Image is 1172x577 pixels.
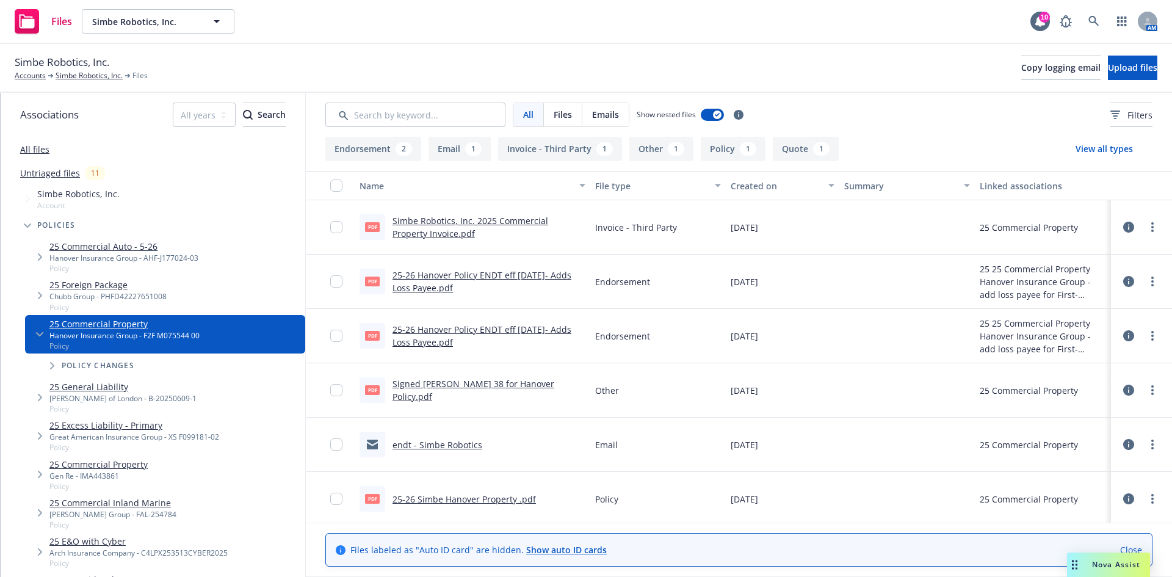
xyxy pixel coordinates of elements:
a: Show auto ID cards [526,544,607,556]
a: 25 General Liability [49,380,197,393]
span: Policy [49,302,167,313]
span: Endorsement [595,275,650,288]
span: Filters [1110,109,1152,122]
div: 11 [85,166,106,180]
a: more [1145,383,1160,397]
input: Search by keyword... [325,103,505,127]
span: [DATE] [731,384,758,397]
span: [DATE] [731,438,758,451]
div: 25 25 Commercial Property Hanover Insurance Group - add loss payee for First-Citizens Bank & Trus... [980,263,1106,301]
a: 25 Commercial Inland Marine [49,496,176,509]
span: Filters [1127,109,1152,122]
div: Chubb Group - PHFD42227651008 [49,291,167,302]
div: 1 [668,142,684,156]
a: 25 Commercial Property [49,458,148,471]
div: 2 [396,142,412,156]
button: Simbe Robotics, Inc. [82,9,234,34]
button: Upload files [1108,56,1157,80]
div: Hanover Insurance Group - AHF-J177024-03 [49,253,198,263]
a: Accounts [15,70,46,81]
span: pdf [365,494,380,503]
span: Policy [49,404,197,414]
button: Email [429,137,491,161]
span: Policy [595,493,618,506]
span: Emails [592,108,619,121]
div: 25 Commercial Property [980,493,1078,506]
a: more [1145,437,1160,452]
span: Files labeled as "Auto ID card" are hidden. [350,543,607,556]
div: [PERSON_NAME] Group - FAL-254784 [49,509,176,520]
a: 25 Foreign Package [49,278,167,291]
div: Summary [844,180,957,192]
div: 25 25 Commercial Property Hanover Insurance Group - add loss payee for First-Citizens Bank & Trus... [980,317,1106,355]
a: Report a Bug [1054,9,1078,34]
div: [PERSON_NAME] of London - B-20250609-1 [49,393,197,404]
span: Account [37,200,120,211]
span: Policy [49,442,219,452]
div: 25 Commercial Property [980,438,1078,451]
input: Toggle Row Selected [330,493,342,505]
button: Policy [701,137,765,161]
span: All [523,108,534,121]
span: Associations [20,107,79,123]
div: 1 [465,142,482,156]
span: Policy [49,341,200,351]
div: 1 [740,142,756,156]
a: All files [20,143,49,155]
div: Gen Re - IMA443861 [49,471,148,481]
span: [DATE] [731,275,758,288]
button: Invoice - Third Party [498,137,622,161]
svg: Search [243,110,253,120]
button: Quote [773,137,839,161]
a: more [1145,492,1160,506]
input: Toggle Row Selected [330,275,342,288]
button: Filters [1110,103,1152,127]
a: 25 Commercial Property [49,318,200,330]
span: Files [554,108,572,121]
span: Files [51,16,72,26]
a: endt - Simbe Robotics [392,439,482,451]
input: Toggle Row Selected [330,221,342,233]
span: pdf [365,331,380,340]
span: Policy [49,558,228,568]
a: Close [1120,543,1142,556]
span: [DATE] [731,221,758,234]
span: pdf [365,385,380,394]
span: Invoice - Third Party [595,221,677,234]
input: Toggle Row Selected [330,384,342,396]
a: Simbe Robotics, Inc. 2025 Commercial Property Invoice.pdf [392,215,548,239]
a: 25-26 Simbe Hanover Property .pdf [392,493,536,505]
button: File type [590,171,726,200]
span: Nova Assist [1092,559,1140,570]
button: SearchSearch [243,103,286,127]
a: Simbe Robotics, Inc. [56,70,123,81]
span: Policy [49,520,176,530]
span: Simbe Robotics, Inc. [92,15,198,28]
span: Policies [37,222,76,229]
div: Hanover Insurance Group - F2F M075544 00 [49,330,200,341]
span: Upload files [1108,62,1157,73]
button: Other [629,137,693,161]
span: Email [595,438,618,451]
input: Toggle Row Selected [330,330,342,342]
div: 25 Commercial Property [980,384,1078,397]
input: Select all [330,180,342,192]
a: more [1145,328,1160,343]
a: 25 E&O with Cyber [49,535,228,548]
span: Simbe Robotics, Inc. [15,54,109,70]
a: more [1145,220,1160,234]
a: 25-26 Hanover Policy ENDT eff [DATE]- Adds Loss Payee.pdf [392,269,571,294]
button: Summary [839,171,975,200]
div: Created on [731,180,820,192]
span: Policy [49,481,148,492]
a: 25-26 Hanover Policy ENDT eff [DATE]- Adds Loss Payee.pdf [392,324,571,348]
button: Nova Assist [1067,553,1150,577]
span: Policy changes [62,362,134,369]
a: Switch app [1110,9,1134,34]
button: Created on [726,171,839,200]
div: File type [595,180,708,192]
div: 1 [596,142,613,156]
span: pdf [365,222,380,231]
a: 25 Commercial Auto - 5-26 [49,240,198,253]
span: Show nested files [637,109,696,120]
